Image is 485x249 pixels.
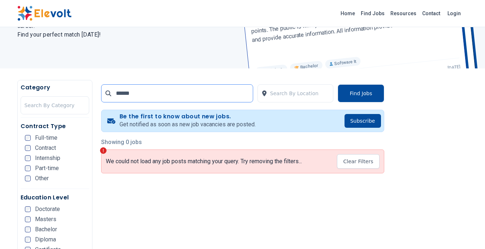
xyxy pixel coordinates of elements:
span: Contract [35,145,56,151]
span: Other [35,176,49,181]
h5: Contract Type [21,122,89,131]
button: Find Jobs [338,84,384,102]
input: Contract [25,145,31,151]
p: Showing 0 jobs [101,138,384,147]
p: We could not load any job posts matching your query. Try removing the filters... [106,158,302,165]
p: Get notified as soon as new job vacancies are posted. [120,120,256,129]
iframe: Chat Widget [449,214,485,249]
h5: Category [21,83,89,92]
img: Elevolt [17,6,72,21]
a: Home [338,8,358,19]
span: Masters [35,216,56,222]
a: Contact [419,8,443,19]
input: Bachelor [25,227,31,232]
input: Other [25,176,31,181]
button: Clear Filters [337,154,379,169]
input: Doctorate [25,206,31,212]
input: Masters [25,216,31,222]
input: Full-time [25,135,31,141]
button: Subscribe [345,114,381,128]
input: Internship [25,155,31,161]
span: Doctorate [35,206,60,212]
span: Diploma [35,237,56,242]
h5: Education Level [21,193,89,202]
input: Diploma [25,237,31,242]
span: Bachelor [35,227,57,232]
a: Resources [387,8,419,19]
h4: Be the first to know about new jobs. [120,113,256,120]
span: Full-time [35,135,57,141]
span: Part-time [35,165,59,171]
input: Part-time [25,165,31,171]
span: Internship [35,155,60,161]
a: Login [443,6,465,21]
a: Find Jobs [358,8,387,19]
